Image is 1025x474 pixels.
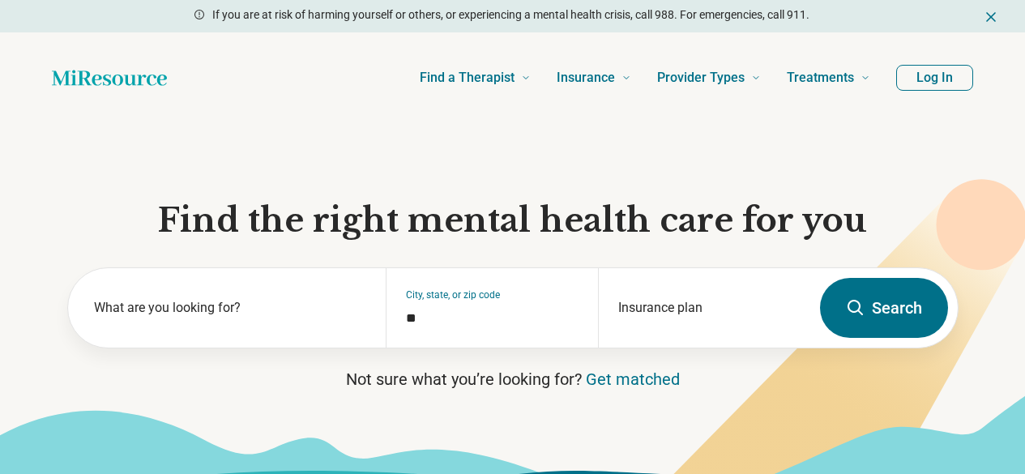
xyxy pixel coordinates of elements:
[420,45,531,110] a: Find a Therapist
[896,65,973,91] button: Log In
[212,6,809,23] p: If you are at risk of harming yourself or others, or experiencing a mental health crisis, call 98...
[52,62,167,94] a: Home page
[787,66,854,89] span: Treatments
[67,199,959,241] h1: Find the right mental health care for you
[657,66,745,89] span: Provider Types
[657,45,761,110] a: Provider Types
[67,368,959,391] p: Not sure what you’re looking for?
[94,298,367,318] label: What are you looking for?
[983,6,999,26] button: Dismiss
[586,369,680,389] a: Get matched
[557,45,631,110] a: Insurance
[820,278,948,338] button: Search
[557,66,615,89] span: Insurance
[420,66,515,89] span: Find a Therapist
[787,45,870,110] a: Treatments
